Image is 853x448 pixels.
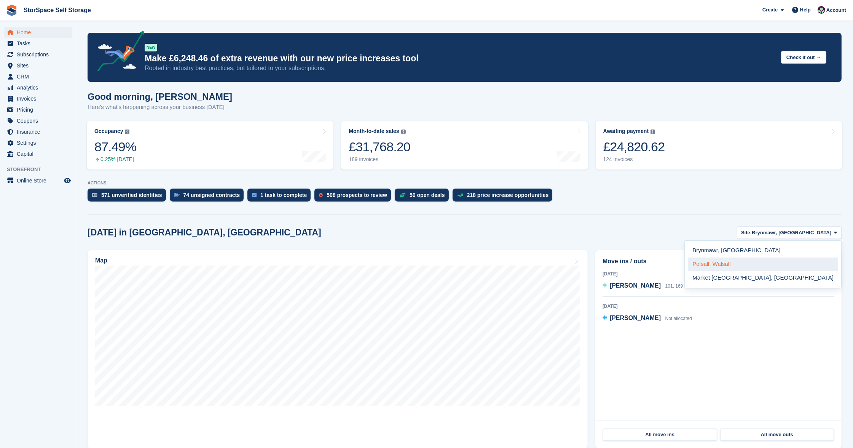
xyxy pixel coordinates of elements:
p: Here's what's happening across your business [DATE] [88,103,232,112]
div: 87.49% [94,139,136,155]
a: menu [4,104,72,115]
div: 1 task to complete [260,192,307,198]
div: 571 unverified identities [101,192,162,198]
div: £24,820.62 [603,139,665,155]
div: Awaiting payment [603,128,649,134]
a: [PERSON_NAME] Not allocated [603,314,692,323]
span: Account [826,6,846,14]
a: Pelsall, Walsall [688,258,838,271]
a: menu [4,149,72,159]
span: Not allocated [665,316,692,321]
span: Analytics [17,82,62,93]
button: Site: Brynmawr, [GEOGRAPHIC_DATA] [737,226,842,239]
span: Capital [17,149,62,159]
h1: Good morning, [PERSON_NAME] [88,91,232,102]
a: 1 task to complete [247,189,314,205]
div: 50 open deals [410,192,445,198]
div: [DATE] [603,303,834,310]
a: 508 prospects to review [314,189,395,205]
a: menu [4,115,72,126]
span: Site: [741,229,752,237]
div: 189 invoices [349,156,410,163]
div: 218 price increase opportunities [467,192,549,198]
span: Invoices [17,93,62,104]
a: All move ins [603,429,717,441]
a: menu [4,175,72,186]
div: Month-to-date sales [349,128,399,134]
span: Help [800,6,811,14]
span: [PERSON_NAME] [610,315,661,321]
span: Subscriptions [17,49,62,60]
div: 508 prospects to review [327,192,387,198]
a: Awaiting payment £24,820.62 124 invoices [596,121,842,170]
a: menu [4,38,72,49]
a: menu [4,60,72,71]
span: Storefront [7,166,76,173]
span: [PERSON_NAME] [610,282,661,289]
button: Check it out → [781,51,826,64]
a: menu [4,138,72,148]
img: contract_signature_icon-13c848040528278c33f63329250d36e43548de30e8caae1d1a13099fd9432cc5.svg [174,193,180,197]
div: £31,768.20 [349,139,410,155]
img: Ross Hadlington [818,6,825,14]
div: Occupancy [94,128,123,134]
a: menu [4,27,72,38]
a: Month-to-date sales £31,768.20 189 invoices [341,121,588,170]
span: Sites [17,60,62,71]
h2: Move ins / outs [603,257,834,266]
h2: Map [95,257,107,264]
a: menu [4,49,72,60]
a: Brynmawr, [GEOGRAPHIC_DATA] [688,244,838,258]
img: prospect-51fa495bee0391a8d652442698ab0144808aea92771e9ea1ae160a38d050c398.svg [319,193,323,197]
span: Home [17,27,62,38]
span: Tasks [17,38,62,49]
span: Brynmawr, [GEOGRAPHIC_DATA] [752,229,831,237]
span: 101, 169 [665,283,683,289]
div: 74 unsigned contracts [183,192,240,198]
img: icon-info-grey-7440780725fd019a000dd9b08b2336e03edf1995a4989e88bcd33f0948082b44.svg [401,130,406,134]
span: Pricing [17,104,62,115]
a: StorSpace Self Storage [21,4,94,16]
a: menu [4,126,72,137]
div: NEW [145,44,157,51]
h2: [DATE] in [GEOGRAPHIC_DATA], [GEOGRAPHIC_DATA] [88,227,321,238]
a: menu [4,71,72,82]
a: [PERSON_NAME] 101, 169 [603,281,683,291]
img: price_increase_opportunities-93ffe204e8149a01c8c9dc8f82e8f89637d9d84a8eef4429ea346261dce0b2c0.svg [457,194,463,197]
img: icon-info-grey-7440780725fd019a000dd9b08b2336e03edf1995a4989e88bcd33f0948082b44.svg [651,130,655,134]
a: menu [4,93,72,104]
img: task-75834270c22a3079a89374b754ae025e5fb1db73e45f91037f5363f120a921f8.svg [252,193,257,197]
span: Insurance [17,126,62,137]
img: icon-info-grey-7440780725fd019a000dd9b08b2336e03edf1995a4989e88bcd33f0948082b44.svg [125,130,129,134]
a: All move outs [720,429,834,441]
img: stora-icon-8386f47178a22dfd0bd8f6a31ec36ba5ce8667c1dd55bd0f319d3a0aa187defe.svg [6,5,18,16]
a: Preview store [63,176,72,185]
p: Rooted in industry best practices, but tailored to your subscriptions. [145,64,775,72]
img: price-adjustments-announcement-icon-8257ccfd72463d97f412b2fc003d46551f7dbcb40ab6d574587a9cd5c0d94... [91,31,144,74]
span: Coupons [17,115,62,126]
img: verify_identity-adf6edd0f0f0b5bbfe63781bf79b02c33cf7c696d77639b501bdc392416b5a36.svg [92,193,97,197]
a: 218 price increase opportunities [453,189,556,205]
div: 0.25% [DATE] [94,156,136,163]
a: Occupancy 87.49% 0.25% [DATE] [87,121,333,170]
a: 50 open deals [395,189,453,205]
div: 124 invoices [603,156,665,163]
span: Online Store [17,175,62,186]
span: CRM [17,71,62,82]
img: deal-1b604bf984904fb50ccaf53a9ad4b4a5d6e5aea283cecdc64d6e3604feb123c2.svg [399,192,406,198]
span: Create [762,6,778,14]
a: menu [4,82,72,93]
a: 571 unverified identities [88,189,170,205]
a: Market [GEOGRAPHIC_DATA], [GEOGRAPHIC_DATA] [688,271,838,285]
div: [DATE] [603,270,834,277]
p: Make £6,248.46 of extra revenue with our new price increases tool [145,53,775,64]
p: ACTIONS [88,181,842,186]
span: Settings [17,138,62,148]
a: 74 unsigned contracts [170,189,248,205]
